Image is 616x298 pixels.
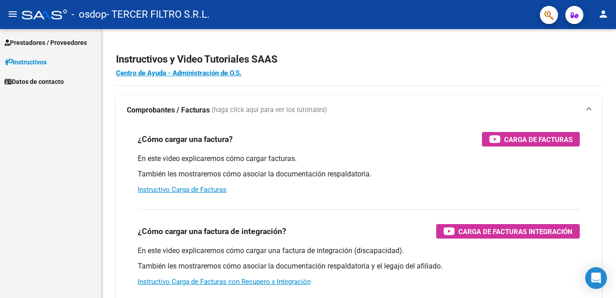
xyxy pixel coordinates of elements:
h3: ¿Cómo cargar una factura de integración? [138,225,286,238]
button: Carga de Facturas Integración [436,224,580,239]
span: - osdop [72,5,106,24]
mat-icon: menu [7,9,18,20]
a: Instructivo Carga de Facturas [138,186,226,194]
a: Instructivo Carga de Facturas con Recupero x Integración [138,278,311,286]
a: Centro de Ayuda - Administración de O.S. [116,69,241,77]
mat-expansion-panel-header: Comprobantes / Facturas (haga click aquí para ver los tutoriales) [116,96,602,125]
span: Instructivos [5,57,47,67]
p: En este video explicaremos cómo cargar una factura de integración (discapacidad). [138,246,580,256]
span: Datos de contacto [5,77,64,87]
span: - TERCER FILTRO S.R.L. [106,5,210,24]
span: Carga de Facturas [504,134,573,145]
span: (haga click aquí para ver los tutoriales) [212,105,327,115]
strong: Comprobantes / Facturas [127,105,210,115]
mat-icon: person [598,9,609,20]
div: Open Intercom Messenger [585,267,607,289]
span: Prestadores / Proveedores [5,38,87,48]
p: También les mostraremos cómo asociar la documentación respaldatoria. [138,169,580,179]
h3: ¿Cómo cargar una factura? [138,133,233,146]
h2: Instructivos y Video Tutoriales SAAS [116,51,602,68]
button: Carga de Facturas [482,132,580,147]
p: En este video explicaremos cómo cargar facturas. [138,154,580,164]
span: Carga de Facturas Integración [458,226,573,237]
p: También les mostraremos cómo asociar la documentación respaldatoria y el legajo del afiliado. [138,261,580,271]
